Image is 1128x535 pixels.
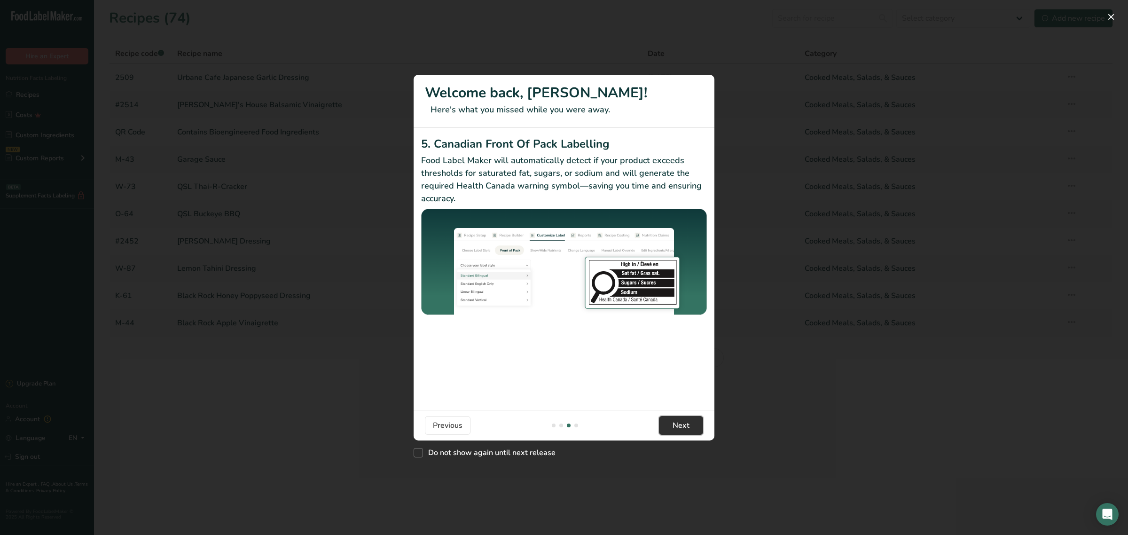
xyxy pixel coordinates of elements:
img: Canadian Front Of Pack Labelling [421,209,707,316]
div: Open Intercom Messenger [1096,503,1119,526]
h2: 5. Canadian Front Of Pack Labelling [421,135,707,152]
p: Here's what you missed while you were away. [425,103,703,116]
button: Previous [425,416,470,435]
span: Next [673,420,689,431]
span: Do not show again until next release [423,448,556,457]
button: Next [659,416,703,435]
h1: Welcome back, [PERSON_NAME]! [425,82,703,103]
span: Previous [433,420,462,431]
p: Food Label Maker will automatically detect if your product exceeds thresholds for saturated fat, ... [421,154,707,205]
